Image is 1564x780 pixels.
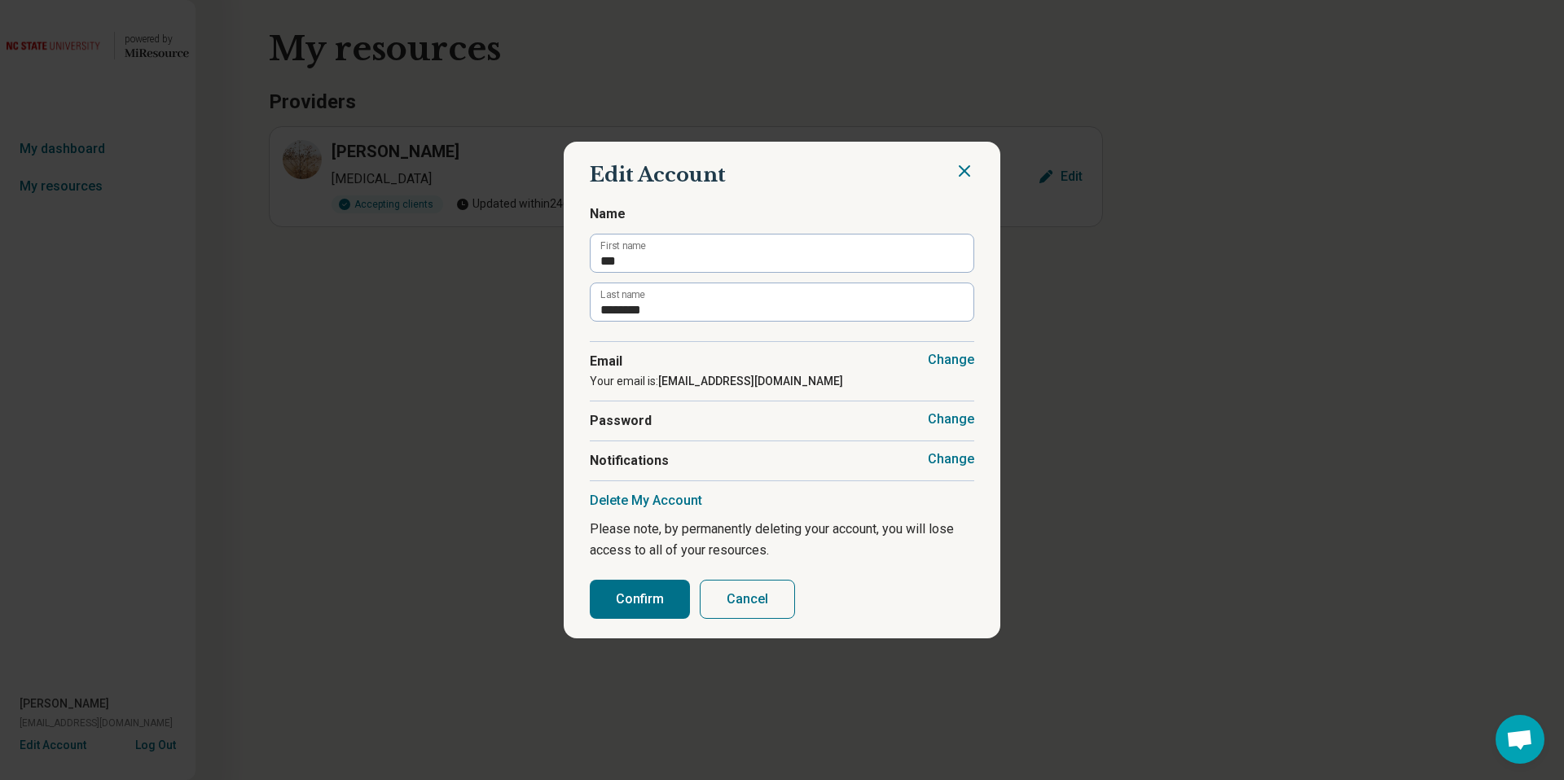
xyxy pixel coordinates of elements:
[928,352,974,368] button: Change
[590,161,974,189] h2: Edit Account
[590,580,690,619] button: Confirm
[928,411,974,427] button: Change
[955,161,974,181] button: Close
[590,493,702,509] button: Delete My Account
[590,204,974,224] span: Name
[658,375,843,388] strong: [EMAIL_ADDRESS][DOMAIN_NAME]
[590,352,974,371] span: Email
[590,375,843,388] span: Your email is:
[590,411,974,431] span: Password
[700,580,795,619] button: Cancel
[590,519,974,560] p: Please note, by permanently deleting your account, you will lose access to all of your resources.
[590,451,974,471] span: Notifications
[928,451,974,467] button: Change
